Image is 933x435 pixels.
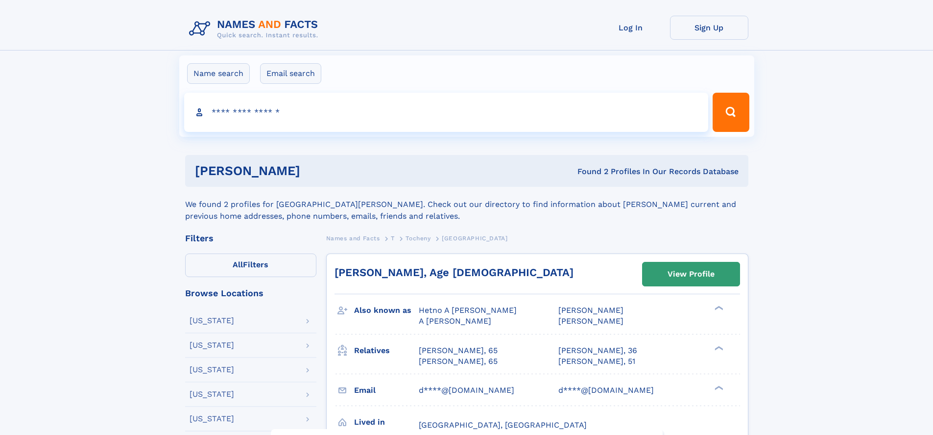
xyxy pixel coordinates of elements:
[419,420,587,430] span: [GEOGRAPHIC_DATA], [GEOGRAPHIC_DATA]
[185,187,748,222] div: We found 2 profiles for [GEOGRAPHIC_DATA][PERSON_NAME]. Check out our directory to find informati...
[190,317,234,325] div: [US_STATE]
[419,306,517,315] span: Hetno A [PERSON_NAME]
[335,266,574,279] a: [PERSON_NAME], Age [DEMOGRAPHIC_DATA]
[558,316,623,326] span: [PERSON_NAME]
[190,341,234,349] div: [US_STATE]
[712,384,724,391] div: ❯
[326,232,380,244] a: Names and Facts
[185,254,316,277] label: Filters
[184,93,709,132] input: search input
[354,342,419,359] h3: Relatives
[195,165,439,177] h1: [PERSON_NAME]
[185,289,316,298] div: Browse Locations
[185,16,326,42] img: Logo Names and Facts
[391,235,395,242] span: T
[419,356,498,367] a: [PERSON_NAME], 65
[406,235,431,242] span: Tocheny
[190,366,234,374] div: [US_STATE]
[712,305,724,311] div: ❯
[643,262,740,286] a: View Profile
[439,166,739,177] div: Found 2 Profiles In Our Records Database
[442,235,507,242] span: [GEOGRAPHIC_DATA]
[354,302,419,319] h3: Also known as
[391,232,395,244] a: T
[712,345,724,351] div: ❯
[670,16,748,40] a: Sign Up
[419,316,491,326] span: A [PERSON_NAME]
[558,306,623,315] span: [PERSON_NAME]
[354,382,419,399] h3: Email
[668,263,715,285] div: View Profile
[592,16,670,40] a: Log In
[406,232,431,244] a: Tocheny
[558,356,635,367] a: [PERSON_NAME], 51
[187,63,250,84] label: Name search
[419,345,498,356] a: [PERSON_NAME], 65
[558,345,637,356] a: [PERSON_NAME], 36
[260,63,321,84] label: Email search
[233,260,243,269] span: All
[713,93,749,132] button: Search Button
[354,414,419,431] h3: Lived in
[190,390,234,398] div: [US_STATE]
[190,415,234,423] div: [US_STATE]
[185,234,316,243] div: Filters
